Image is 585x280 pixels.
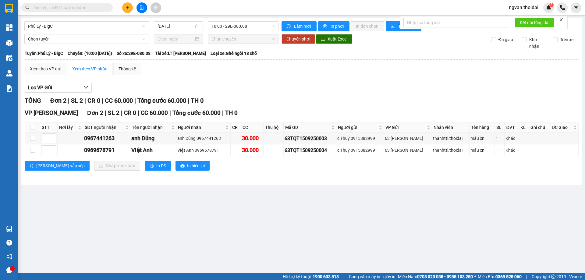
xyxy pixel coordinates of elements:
div: anh Dũng [131,134,175,143]
span: down [83,85,88,90]
div: 1 [496,135,503,142]
div: anh Dũng 0967441263 [177,135,229,142]
span: VP Gửi [385,124,426,131]
span: Cung cấp máy in - giấy in: [349,273,396,280]
img: phone-icon [560,5,565,10]
span: ngvan.thoidai [504,4,543,11]
span: | [105,109,106,116]
span: Miền Nam [398,273,473,280]
span: TỔNG [25,97,41,104]
span: Phủ Lý - BigC [28,22,145,31]
span: ⚪️ [474,275,476,278]
span: Đơn 2 [50,97,66,104]
span: 2 [550,3,552,7]
span: Chuyển phát nhanh: [GEOGRAPHIC_DATA] - [GEOGRAPHIC_DATA] [4,26,57,48]
span: Số xe: 29E-080.08 [117,50,151,57]
img: icon-new-feature [546,5,551,10]
span: Hỗ trợ kỹ thuật: [283,273,339,280]
span: notification [6,253,12,259]
span: Người nhận [178,124,224,131]
b: Tuyến: Phủ Lý - BigC [25,51,63,56]
span: CR 0 [124,109,136,116]
input: Nhập số tổng đài [403,18,510,27]
div: 1 [496,147,503,154]
th: STT [40,122,58,133]
strong: 1900 633 818 [313,274,339,279]
div: Xem theo VP gửi [30,66,61,72]
span: TH 0 [191,97,204,104]
span: | [169,109,171,116]
span: VP [PERSON_NAME] [25,109,78,116]
td: 63 Trần Quang Tặng [384,133,432,144]
span: Xuất Excel [328,36,347,42]
div: Khác [505,135,517,142]
div: 63TQT1509250003 [285,135,335,142]
span: Đã giao [496,36,516,43]
span: CC 60.000 [105,97,133,104]
td: 0967441263 [83,133,130,144]
th: Tên hàng [470,122,495,133]
div: Việt Anh 0969678791 [177,147,229,154]
span: Kho nhận [527,36,548,50]
span: sync [286,24,292,29]
div: Thống kê [119,66,136,72]
span: Mã GD [285,124,330,131]
div: c Thuý 0915882999 [337,147,383,154]
img: logo-vxr [5,4,13,13]
span: plus [126,5,130,10]
button: aim [151,2,161,13]
span: Đơn 2 [87,109,103,116]
div: 63TQT1509250004 [285,147,335,154]
img: dashboard-icon [6,24,12,31]
span: | [121,109,122,116]
button: Chuyển phơi [282,34,315,44]
th: Ghi chú [529,122,550,133]
span: SL 2 [108,109,119,116]
span: Kết nối tổng đài [520,19,549,26]
td: 63TQT1509250003 [284,133,336,144]
img: warehouse-icon [6,40,12,46]
span: | [84,97,86,104]
span: caret-down [573,5,579,10]
span: Tổng cước 60.000 [137,97,186,104]
div: thanhttl.thoidai [433,147,468,154]
span: question-circle [6,240,12,246]
img: warehouse-icon [6,70,12,76]
strong: CÔNG TY TNHH DỊCH VỤ DU LỊCH THỜI ĐẠI [5,5,55,25]
span: | [102,97,103,104]
button: downloadNhập kho nhận [94,161,140,171]
th: Nhân viên [432,122,470,133]
div: 30.000 [242,146,262,154]
span: 31NQT1509250008 [57,41,104,47]
span: Làm mới [294,23,312,30]
button: Kết nối tổng đài [515,18,554,27]
span: ĐC Giao [552,124,572,131]
span: In biên lai [187,162,205,169]
th: CC [241,122,264,133]
span: copyright [551,275,555,279]
img: warehouse-icon [6,226,12,232]
span: Nơi lấy [59,124,77,131]
span: | [526,273,527,280]
td: 0969678791 [83,144,130,156]
span: Chọn tuyến [28,34,145,44]
input: Tìm tên, số ĐT hoặc mã đơn [34,4,105,11]
td: anh Dũng [130,133,176,144]
span: printer [180,164,185,168]
input: Chọn ngày [158,36,194,42]
span: Lọc VP Gửi [28,84,52,91]
span: printer [323,24,328,29]
button: bar-chartThống kê [386,21,421,31]
button: In đơn chọn [351,21,384,31]
div: c Thuý 0915882999 [337,135,383,142]
div: Khác [505,147,517,154]
button: Lọc VP Gửi [25,83,92,93]
span: bar-chart [391,24,396,29]
th: SL [495,122,505,133]
span: file-add [140,5,144,10]
span: | [222,109,224,116]
th: Thu hộ [264,122,284,133]
span: Người gửi [338,124,378,131]
div: 30.000 [242,134,262,143]
span: | [343,273,344,280]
